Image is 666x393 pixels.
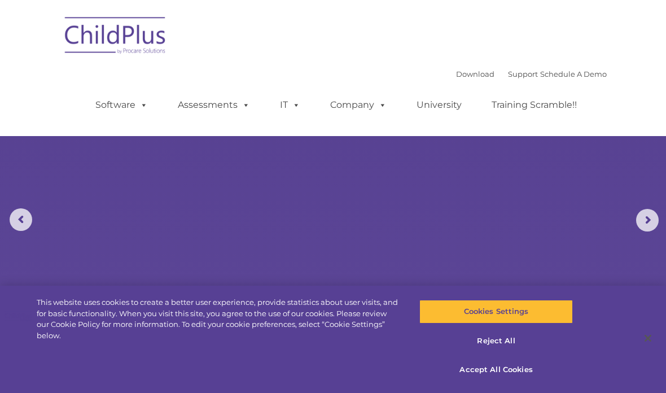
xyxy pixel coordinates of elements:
a: Support [508,69,538,78]
a: IT [269,94,312,116]
img: ChildPlus by Procare Solutions [59,9,172,65]
button: Accept All Cookies [419,358,572,382]
a: Assessments [166,94,261,116]
button: Reject All [419,329,572,353]
a: Company [319,94,398,116]
div: This website uses cookies to create a better user experience, provide statistics about user visit... [37,297,400,341]
a: Schedule A Demo [540,69,607,78]
button: Close [636,326,660,351]
a: Download [456,69,494,78]
a: Training Scramble!! [480,94,588,116]
a: Software [84,94,159,116]
font: | [456,69,607,78]
a: University [405,94,473,116]
button: Cookies Settings [419,300,572,324]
